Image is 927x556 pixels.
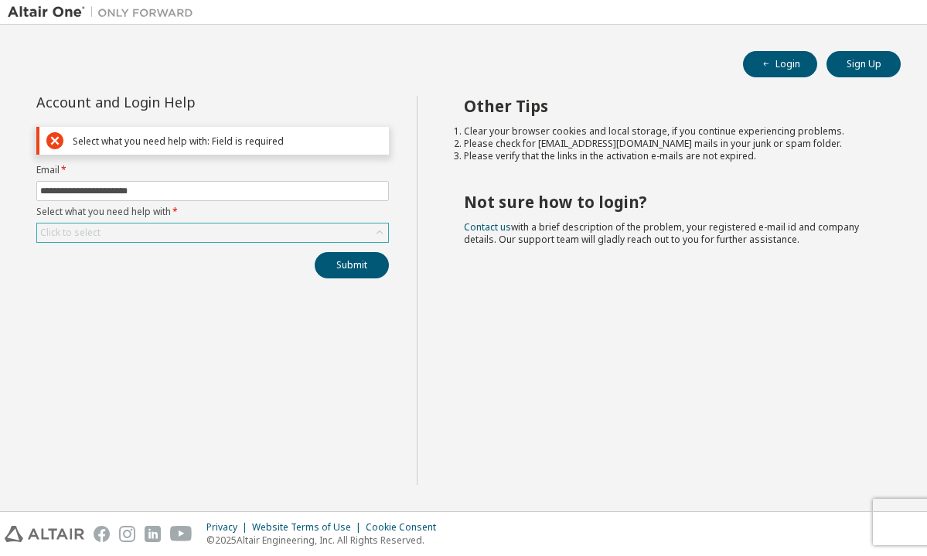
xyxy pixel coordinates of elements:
img: Altair One [8,5,201,20]
li: Please check for [EMAIL_ADDRESS][DOMAIN_NAME] mails in your junk or spam folder. [464,138,873,150]
img: youtube.svg [170,526,193,542]
button: Login [743,51,817,77]
h2: Not sure how to login? [464,192,873,212]
li: Clear your browser cookies and local storage, if you continue experiencing problems. [464,125,873,138]
img: altair_logo.svg [5,526,84,542]
img: facebook.svg [94,526,110,542]
button: Submit [315,252,389,278]
label: Select what you need help with [36,206,389,218]
div: Account and Login Help [36,96,319,108]
span: with a brief description of the problem, your registered e-mail id and company details. Our suppo... [464,220,859,246]
div: Select what you need help with: Field is required [73,135,382,147]
p: © 2025 Altair Engineering, Inc. All Rights Reserved. [206,534,445,547]
a: Contact us [464,220,511,234]
div: Website Terms of Use [252,521,366,534]
div: Cookie Consent [366,521,445,534]
label: Email [36,164,389,176]
li: Please verify that the links in the activation e-mails are not expired. [464,150,873,162]
h2: Other Tips [464,96,873,116]
button: Sign Up [826,51,901,77]
img: linkedin.svg [145,526,161,542]
img: instagram.svg [119,526,135,542]
div: Privacy [206,521,252,534]
div: Click to select [40,227,101,239]
div: Click to select [37,223,388,242]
